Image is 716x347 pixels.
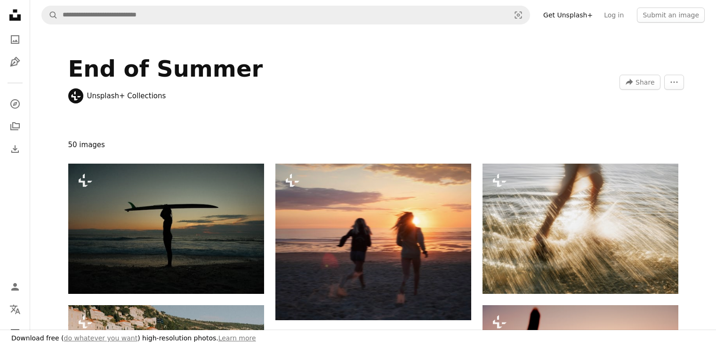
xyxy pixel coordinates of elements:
a: Download History [6,140,24,158]
a: Log in [598,8,629,23]
img: Go to Unsplash+ Collections's profile [68,88,83,103]
a: Surfer carries board on head as sun sets. [68,224,264,233]
img: Someone is running through the water, creating splashes. [483,164,678,294]
button: Menu [6,323,24,341]
button: Language [6,300,24,319]
button: Share this image [619,75,660,90]
span: Share [636,75,654,89]
a: Someone is running through the water, creating splashes. [483,224,678,233]
form: Find visuals sitewide [41,6,530,24]
button: Search Unsplash [42,6,58,24]
a: Unsplash+ Collections [87,91,166,101]
a: Explore [6,95,24,113]
a: Learn more [218,334,256,342]
div: End of Summer [68,56,471,81]
a: Friends run towards the ocean during a sunset. [275,237,471,246]
a: Photos [6,30,24,49]
a: do whatever you want [64,334,138,342]
h3: Download free ( ) high-resolution photos. [11,334,256,343]
img: Surfer carries board on head as sun sets. [68,164,264,294]
img: Friends run towards the ocean during a sunset. [275,164,471,320]
span: 50 images [68,137,105,152]
a: Log in / Sign up [6,277,24,296]
a: Illustrations [6,53,24,71]
a: Get Unsplash+ [538,8,598,23]
button: More Actions [664,75,684,90]
button: Visual search [507,6,530,24]
a: Collections [6,117,24,136]
button: Submit an image [637,8,705,23]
